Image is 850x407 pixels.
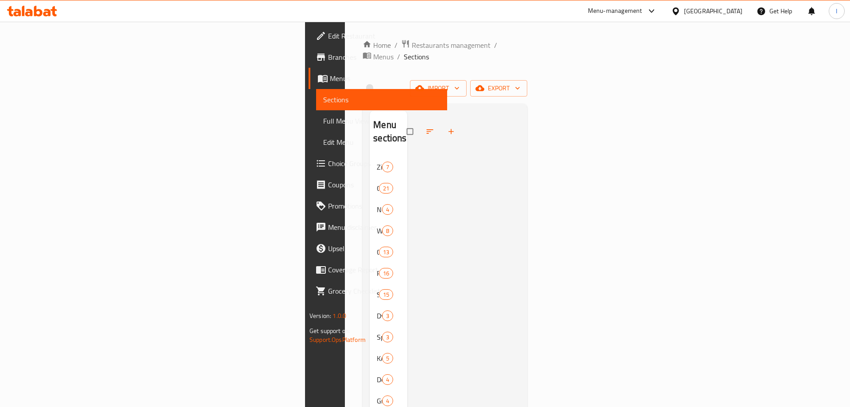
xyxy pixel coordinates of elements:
[420,122,441,141] span: Sort sections
[309,334,366,345] a: Support.OpsPlatform
[309,217,447,238] a: Menu disclaimer
[382,353,393,364] div: items
[328,222,440,233] span: Menu disclaimer
[377,225,382,236] span: Wrap Special
[379,184,393,193] span: 21
[382,310,393,321] div: items
[382,376,393,384] span: 4
[316,110,447,132] a: Full Menu View
[370,220,407,241] div: Wrap Special8
[370,284,407,305] div: Shawarma Special15
[309,174,447,195] a: Coupons
[370,199,407,220] div: Normal Sandwiches4
[410,80,467,97] button: import
[382,227,393,235] span: 8
[328,31,440,41] span: Edit Restaurant
[402,123,420,140] span: Select all sections
[370,348,407,369] div: KAWAKEB SPECIAL5
[377,162,382,172] span: Zing Menu
[370,369,407,390] div: Dola Favorites4
[377,247,379,257] span: Club Special
[330,73,440,84] span: Menus
[379,289,393,300] div: items
[382,397,393,405] span: 4
[382,204,393,215] div: items
[382,333,393,341] span: 3
[382,354,393,363] span: 5
[377,310,382,321] span: Dynamite Special
[323,94,440,105] span: Sections
[309,47,447,68] a: Branches
[382,163,393,171] span: 7
[332,310,346,322] span: 1.0.0
[470,80,527,97] button: export
[377,183,379,194] span: Combo Special
[309,238,447,259] a: Upsell
[309,325,350,337] span: Get support on:
[377,289,379,300] span: Shawarma Special
[309,25,447,47] a: Edit Restaurant
[328,201,440,211] span: Promotions
[370,326,407,348] div: Special Poratta3
[309,68,447,89] a: Menus
[379,269,393,278] span: 16
[316,132,447,153] a: Edit Menu
[370,263,407,284] div: Plate Items16
[379,291,393,299] span: 15
[382,332,393,342] div: items
[379,268,393,279] div: items
[588,6,642,16] div: Menu-management
[441,122,463,141] button: Add section
[370,241,407,263] div: Club Special13
[836,6,837,16] span: I
[370,178,407,199] div: Combo Special21
[309,259,447,280] a: Coverage Report
[377,268,379,279] span: Plate Items
[328,286,440,296] span: Grocery Checklist
[377,353,382,364] span: KAWAKEB SPECIAL
[382,374,393,385] div: items
[309,153,447,174] a: Choice Groups
[328,158,440,169] span: Choice Groups
[382,162,393,172] div: items
[494,40,497,50] li: /
[477,83,520,94] span: export
[684,6,742,16] div: [GEOGRAPHIC_DATA]
[328,179,440,190] span: Coupons
[309,280,447,302] a: Grocery Checklist
[382,312,393,320] span: 3
[377,374,382,385] span: Dola Favorites
[377,204,382,215] span: Normal Sandwiches
[309,195,447,217] a: Promotions
[379,248,393,256] span: 13
[328,52,440,62] span: Branches
[323,116,440,126] span: Full Menu View
[323,137,440,147] span: Edit Menu
[379,247,393,257] div: items
[382,225,393,236] div: items
[309,310,331,322] span: Version:
[382,205,393,214] span: 4
[316,89,447,110] a: Sections
[328,264,440,275] span: Coverage Report
[382,395,393,406] div: items
[370,305,407,326] div: Dynamite Special3
[377,395,382,406] span: Grill Sandwiches
[412,40,491,50] span: Restaurants management
[328,243,440,254] span: Upsell
[379,183,393,194] div: items
[370,156,407,178] div: Zing Menu7
[377,332,382,342] span: Special Poratta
